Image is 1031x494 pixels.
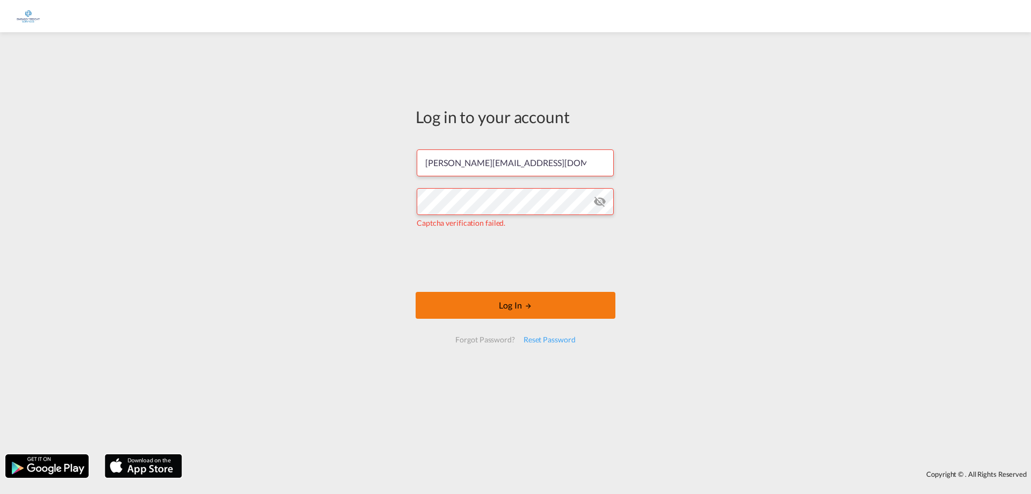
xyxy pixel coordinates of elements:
[4,453,90,479] img: google.png
[16,4,40,28] img: 6a2c35f0b7c411ef99d84d375d6e7407.jpg
[187,465,1031,483] div: Copyright © . All Rights Reserved
[417,149,614,176] input: Enter email/phone number
[451,330,519,349] div: Forgot Password?
[519,330,580,349] div: Reset Password
[104,453,183,479] img: apple.png
[434,239,597,281] iframe: reCAPTCHA
[416,292,615,319] button: LOGIN
[416,105,615,128] div: Log in to your account
[417,218,505,227] span: Captcha verification failed.
[593,195,606,208] md-icon: icon-eye-off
